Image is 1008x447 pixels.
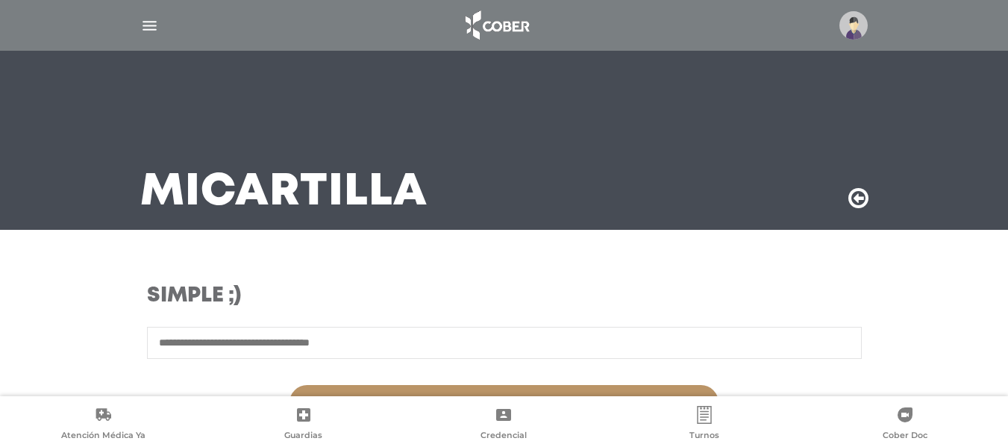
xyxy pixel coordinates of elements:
span: Atención Médica Ya [61,430,145,443]
img: logo_cober_home-white.png [457,7,536,43]
a: Turnos [604,406,805,444]
img: profile-placeholder.svg [839,11,868,40]
a: Atención Médica Ya [3,406,204,444]
h3: Mi Cartilla [140,173,428,212]
span: Turnos [689,430,719,443]
span: Credencial [480,430,527,443]
h3: Simple ;) [147,284,600,309]
span: Guardias [284,430,322,443]
a: Guardias [204,406,404,444]
span: Cober Doc [883,430,927,443]
img: Cober_menu-lines-white.svg [140,16,159,35]
a: Credencial [404,406,604,444]
a: Cober Doc [804,406,1005,444]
